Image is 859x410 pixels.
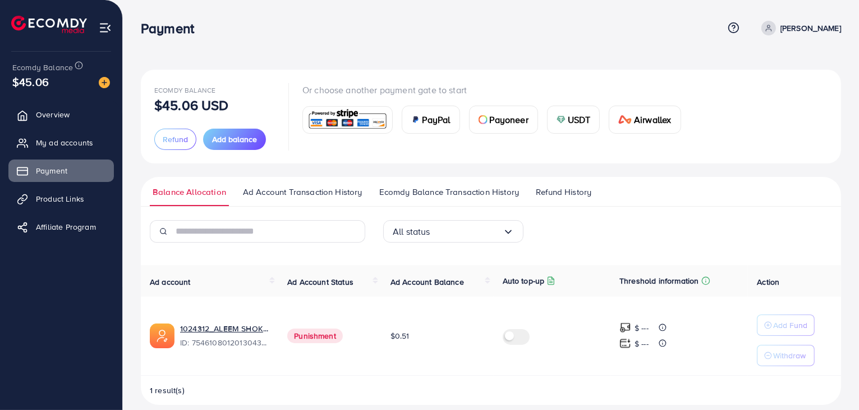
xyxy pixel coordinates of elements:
span: Balance Allocation [153,186,226,198]
span: Ecomdy Balance Transaction History [379,186,519,198]
span: Ad Account Transaction History [243,186,362,198]
span: 1 result(s) [150,385,185,396]
a: Payment [8,160,114,182]
p: Add Fund [773,318,807,332]
p: $ --- [635,321,649,335]
button: Withdraw [757,345,815,366]
img: card [479,115,488,124]
iframe: Chat [811,359,851,402]
span: Action [757,276,779,288]
span: USDT [568,113,591,126]
span: My ad accounts [36,137,93,148]
a: [PERSON_NAME] [757,21,841,35]
a: Overview [8,103,114,126]
p: $45.06 USD [154,98,229,112]
p: $ --- [635,337,649,350]
span: Refund History [536,186,591,198]
div: Search for option [383,220,523,243]
span: PayPal [422,113,451,126]
button: Add balance [203,129,266,150]
span: Refund [163,134,188,145]
img: card [306,108,389,132]
span: Overview [36,109,70,120]
span: $45.06 [12,74,49,90]
h3: Payment [141,20,203,37]
span: Payoneer [490,113,529,126]
span: Ad account [150,276,191,288]
a: 1024312_ALEEM SHOKAT_1756965660811 [180,323,269,334]
a: card [302,106,393,134]
span: Punishment [287,329,343,343]
span: Ad Account Status [287,276,353,288]
img: menu [99,21,112,34]
span: Ad Account Balance [391,276,464,288]
p: Threshold information [619,274,699,288]
button: Add Fund [757,315,815,336]
a: cardPayoneer [469,106,538,134]
a: Affiliate Program [8,216,114,238]
span: Product Links [36,193,84,204]
span: $0.51 [391,330,410,341]
img: top-up amount [619,322,631,334]
p: Withdraw [773,349,806,362]
button: Refund [154,129,196,150]
span: All status [393,223,430,240]
p: Or choose another payment gate to start [302,83,690,97]
span: Affiliate Program [36,221,96,233]
span: Airwallex [634,113,671,126]
img: ic-ads-acc.e4c84228.svg [150,324,174,348]
img: logo [11,16,87,33]
span: Payment [36,165,67,176]
div: <span class='underline'>1024312_ALEEM SHOKAT_1756965660811</span></br>7546108012013043720 [180,323,269,349]
a: Product Links [8,188,114,210]
span: ID: 7546108012013043720 [180,337,269,348]
p: [PERSON_NAME] [780,21,841,35]
span: Ecomdy Balance [12,62,73,73]
a: cardAirwallex [609,106,681,134]
a: cardPayPal [402,106,460,134]
img: image [99,77,110,88]
p: Auto top-up [503,274,545,288]
a: cardUSDT [547,106,600,134]
a: My ad accounts [8,131,114,154]
input: Search for option [430,223,503,240]
img: top-up amount [619,338,631,349]
img: card [557,115,566,124]
img: card [618,115,632,124]
span: Ecomdy Balance [154,85,215,95]
img: card [411,115,420,124]
span: Add balance [212,134,257,145]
